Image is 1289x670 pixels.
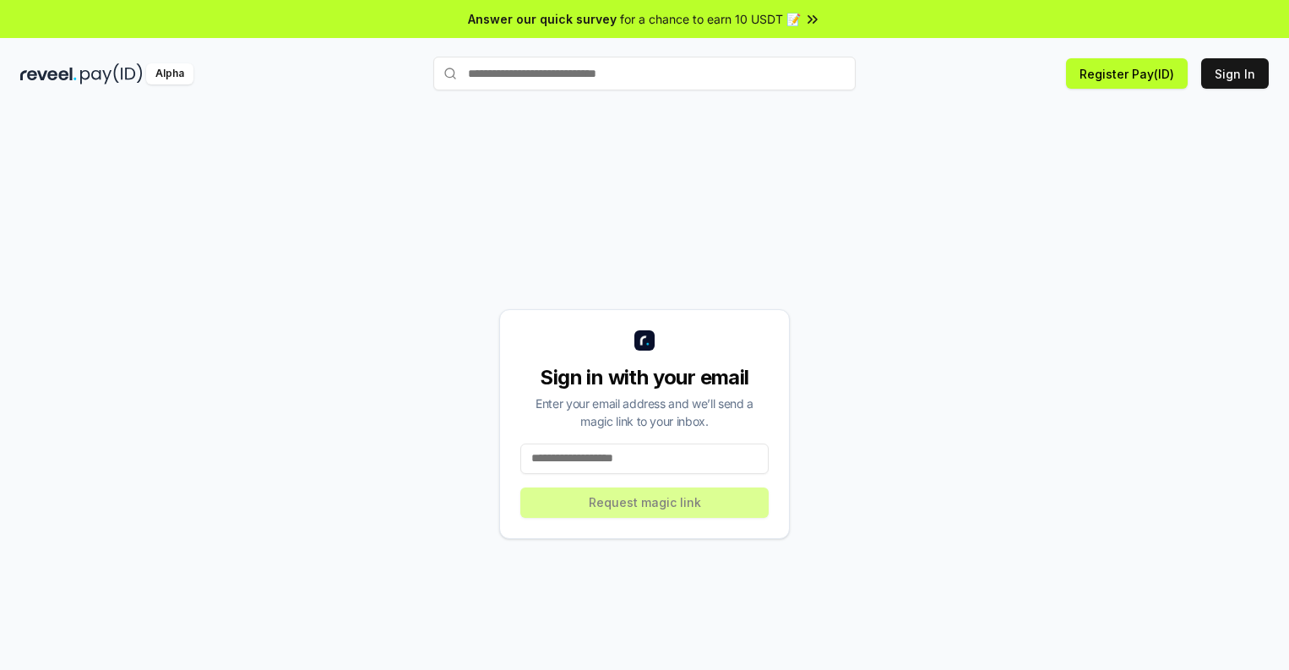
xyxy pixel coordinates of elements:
div: Alpha [146,63,193,84]
button: Sign In [1201,58,1269,89]
img: reveel_dark [20,63,77,84]
img: pay_id [80,63,143,84]
span: for a chance to earn 10 USDT 📝 [620,10,801,28]
div: Enter your email address and we’ll send a magic link to your inbox. [520,395,769,430]
span: Answer our quick survey [468,10,617,28]
div: Sign in with your email [520,364,769,391]
button: Register Pay(ID) [1066,58,1188,89]
img: logo_small [634,330,655,351]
